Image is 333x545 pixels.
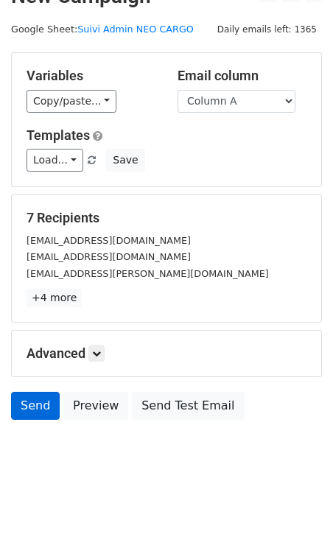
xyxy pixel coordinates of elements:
[27,345,306,362] h5: Advanced
[27,210,306,226] h5: 7 Recipients
[178,68,306,84] h5: Email column
[27,127,90,143] a: Templates
[27,268,269,279] small: [EMAIL_ADDRESS][PERSON_NAME][DOMAIN_NAME]
[63,392,128,420] a: Preview
[27,235,191,246] small: [EMAIL_ADDRESS][DOMAIN_NAME]
[259,474,333,545] div: Widget de chat
[212,21,322,38] span: Daily emails left: 1365
[27,251,191,262] small: [EMAIL_ADDRESS][DOMAIN_NAME]
[27,289,82,307] a: +4 more
[27,149,83,172] a: Load...
[259,474,333,545] iframe: Chat Widget
[11,392,60,420] a: Send
[27,90,116,113] a: Copy/paste...
[11,24,194,35] small: Google Sheet:
[212,24,322,35] a: Daily emails left: 1365
[132,392,244,420] a: Send Test Email
[106,149,144,172] button: Save
[77,24,194,35] a: Suivi Admin NEO CARGO
[27,68,155,84] h5: Variables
